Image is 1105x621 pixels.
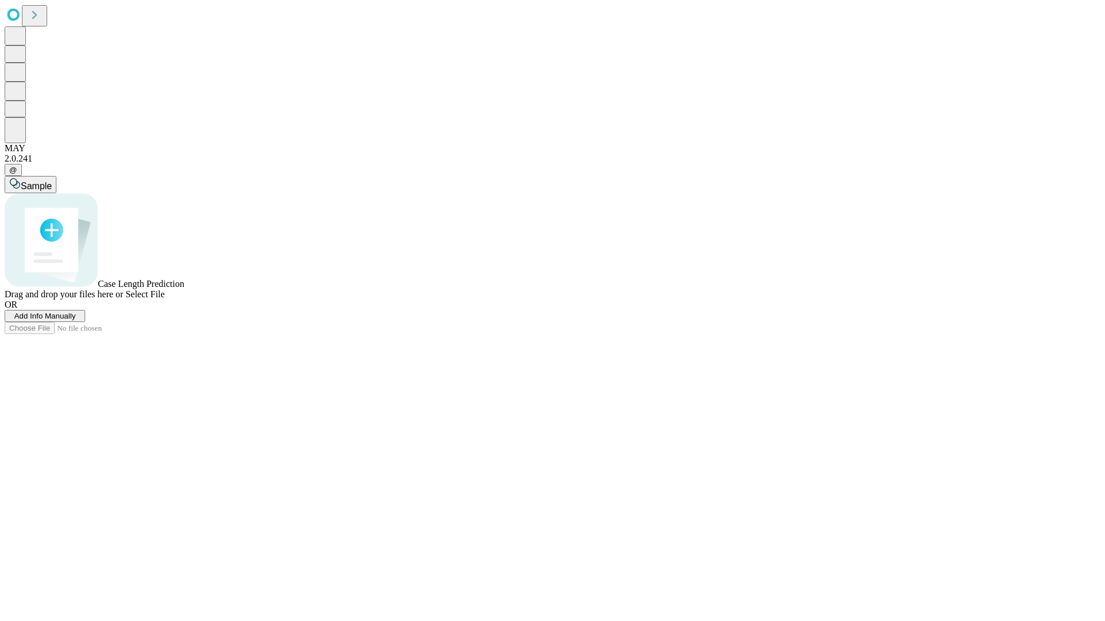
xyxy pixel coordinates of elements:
button: @ [5,164,22,176]
span: Drag and drop your files here or [5,289,123,299]
div: 2.0.241 [5,154,1100,164]
span: Select File [125,289,165,299]
span: Case Length Prediction [98,279,184,289]
button: Add Info Manually [5,310,85,322]
div: MAY [5,143,1100,154]
span: @ [9,166,17,174]
span: OR [5,300,17,309]
button: Sample [5,176,56,193]
span: Add Info Manually [14,312,76,320]
span: Sample [21,181,52,191]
